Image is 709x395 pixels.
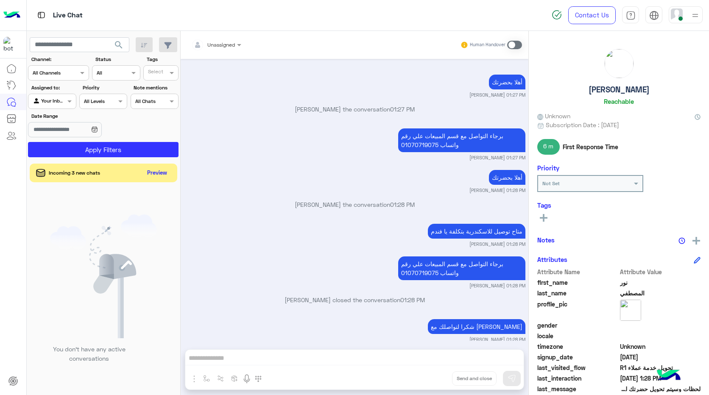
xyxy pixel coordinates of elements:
[390,201,415,208] span: 01:28 PM
[469,241,525,248] small: [PERSON_NAME] 01:28 PM
[649,11,659,20] img: tab
[3,37,19,52] img: 322208621163248
[537,374,618,383] span: last_interaction
[28,142,179,157] button: Apply Filters
[620,289,701,298] span: المصطفي
[620,331,701,340] span: null
[654,361,684,391] img: hulul-logo.png
[620,321,701,330] span: null
[671,8,683,20] img: userImage
[605,49,634,78] img: picture
[144,167,171,179] button: Preview
[537,363,618,372] span: last_visited_flow
[626,11,636,20] img: tab
[537,139,560,154] span: 6 m
[690,10,701,21] img: profile
[620,374,701,383] span: 2025-09-27T10:28:20.3547777Z
[398,256,525,280] p: 27/9/2025, 1:28 PM
[537,164,559,172] h6: Priority
[604,97,634,105] h6: Reachable
[400,296,425,303] span: 01:28 PM
[537,353,618,362] span: signup_date
[3,6,20,24] img: Logo
[147,68,163,78] div: Select
[546,120,619,129] span: Subscription Date : [DATE]
[537,384,618,393] span: last_message
[589,85,650,95] h5: [PERSON_NAME]
[537,331,618,340] span: locale
[46,345,132,363] p: You don’t have any active conversations
[537,236,555,244] h6: Notes
[469,187,525,194] small: [PERSON_NAME] 01:28 PM
[469,154,525,161] small: [PERSON_NAME] 01:27 PM
[452,371,497,386] button: Send and close
[470,42,505,48] small: Human Handover
[469,336,525,343] small: [PERSON_NAME] 01:28 PM
[537,111,570,120] span: Unknown
[537,267,618,276] span: Attribute Name
[184,105,525,114] p: [PERSON_NAME] the conversation
[428,319,525,334] p: 27/9/2025, 1:28 PM
[31,56,88,63] label: Channel:
[620,267,701,276] span: Attribute Value
[489,75,525,89] p: 27/9/2025, 1:27 PM
[537,256,567,263] h6: Attributes
[537,289,618,298] span: last_name
[537,201,701,209] h6: Tags
[83,84,126,92] label: Priority
[692,237,700,245] img: add
[50,214,157,338] img: empty users
[53,10,83,21] p: Live Chat
[542,180,560,186] b: Not Set
[620,353,701,362] span: 2025-09-25T17:24:35.786Z
[469,282,525,289] small: [PERSON_NAME] 01:28 PM
[184,200,525,209] p: [PERSON_NAME] the conversation
[537,278,618,287] span: first_name
[114,40,124,50] span: search
[620,384,701,393] span: لحظات وسيتم تحويل حضرتك لخدمة العملاء
[184,295,525,304] p: [PERSON_NAME] closed the conversation
[622,6,639,24] a: tab
[620,363,701,372] span: تحويل خدمة عملاء R1
[207,42,235,48] span: Unassigned
[469,92,525,98] small: [PERSON_NAME] 01:27 PM
[49,169,100,177] span: Incoming 3 new chats
[537,342,618,351] span: timezone
[552,10,562,20] img: spinner
[398,128,525,152] p: 27/9/2025, 1:27 PM
[428,224,525,239] p: 27/9/2025, 1:28 PM
[620,300,641,321] img: picture
[568,6,616,24] a: Contact Us
[620,342,701,351] span: Unknown
[537,300,618,319] span: profile_pic
[563,142,618,151] span: First Response Time
[95,56,139,63] label: Status
[31,112,126,120] label: Date Range
[134,84,177,92] label: Note mentions
[678,237,685,244] img: notes
[620,278,701,287] span: نور
[109,37,129,56] button: search
[147,56,178,63] label: Tags
[31,84,75,92] label: Assigned to:
[390,106,415,113] span: 01:27 PM
[537,321,618,330] span: gender
[489,170,525,185] p: 27/9/2025, 1:28 PM
[36,10,47,20] img: tab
